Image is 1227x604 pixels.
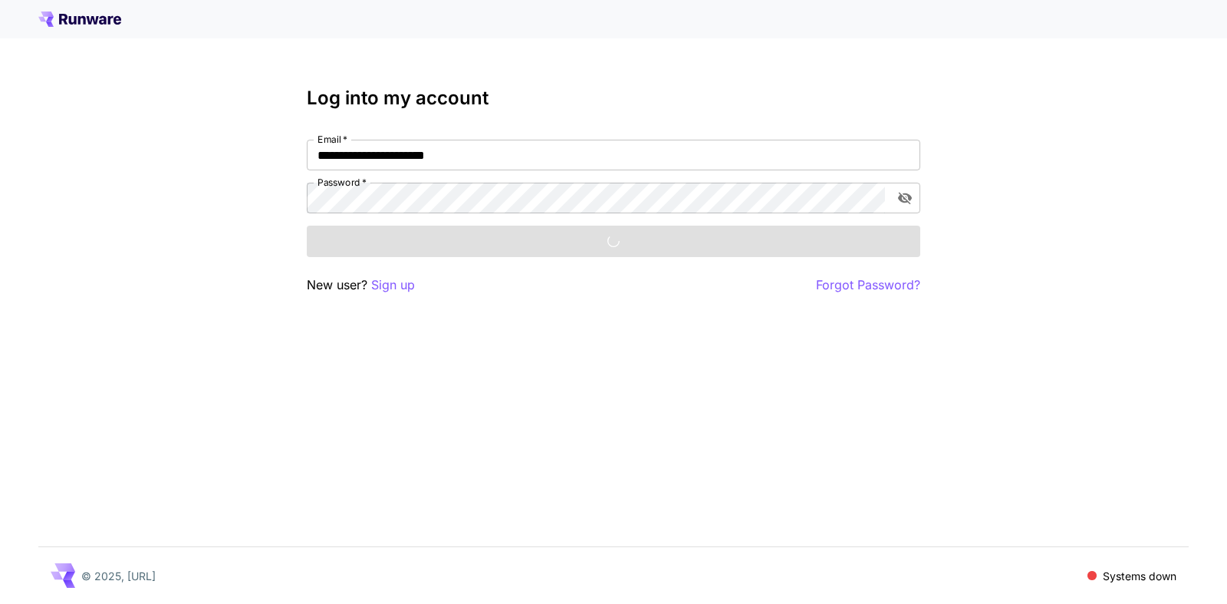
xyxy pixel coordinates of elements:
p: © 2025, [URL] [81,568,156,584]
button: Forgot Password? [816,276,920,295]
label: Email [317,133,347,146]
h3: Log into my account [307,87,920,109]
p: New user? [307,276,415,295]
p: Systems down [1103,568,1176,584]
label: Password [317,176,367,189]
button: Sign up [371,276,415,295]
button: toggle password visibility [891,184,919,212]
